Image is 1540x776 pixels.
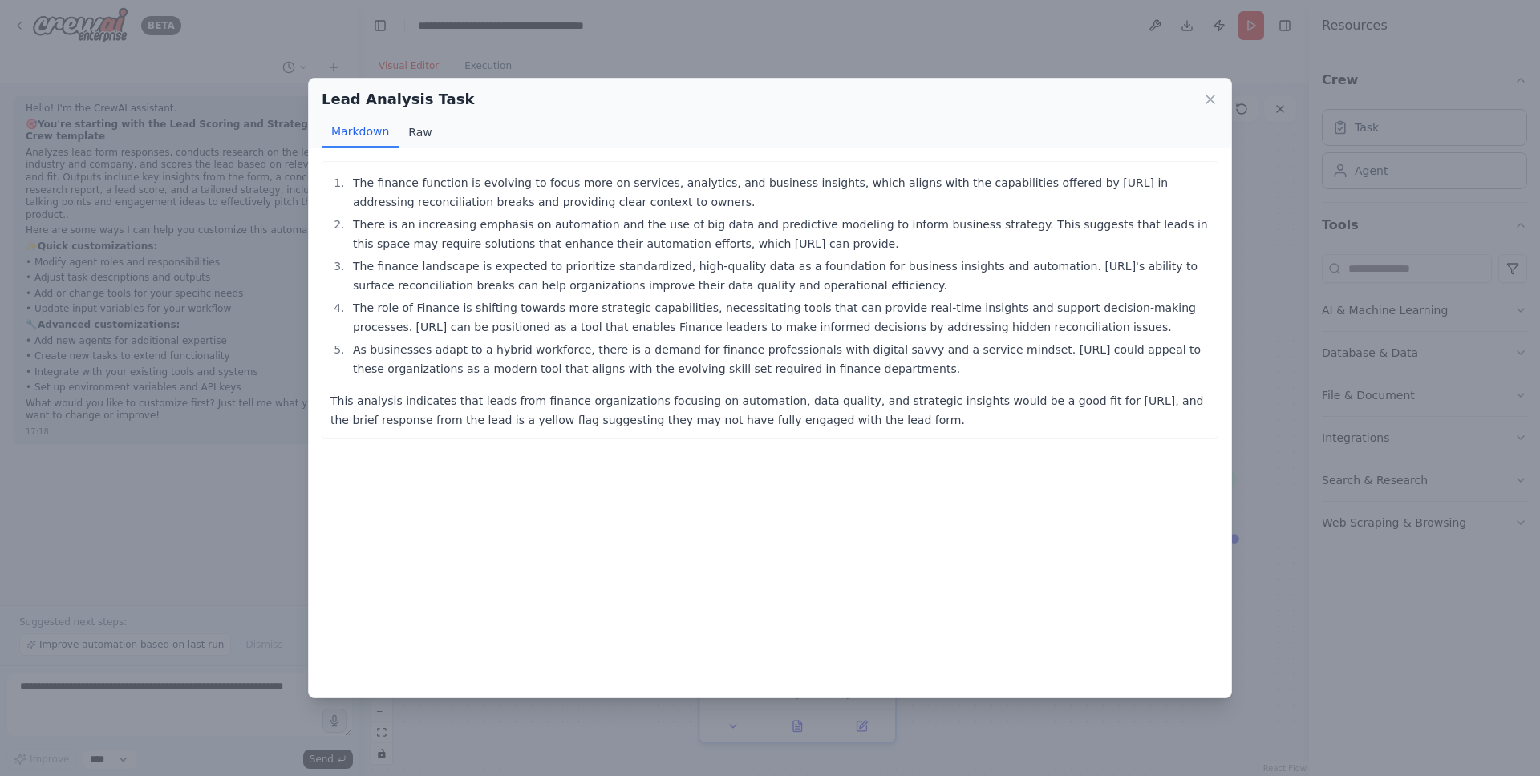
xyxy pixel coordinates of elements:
[348,298,1210,337] li: The role of Finance is shifting towards more strategic capabilities, necessitating tools that can...
[322,117,399,148] button: Markdown
[348,340,1210,378] li: As businesses adapt to a hybrid workforce, there is a demand for finance professionals with digit...
[348,257,1210,295] li: The finance landscape is expected to prioritize standardized, high-quality data as a foundation f...
[399,117,441,148] button: Raw
[330,391,1210,430] p: This analysis indicates that leads from finance organizations focusing on automation, data qualit...
[322,88,474,111] h2: Lead Analysis Task
[348,173,1210,212] li: The finance function is evolving to focus more on services, analytics, and business insights, whi...
[348,215,1210,253] li: There is an increasing emphasis on automation and the use of big data and predictive modeling to ...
